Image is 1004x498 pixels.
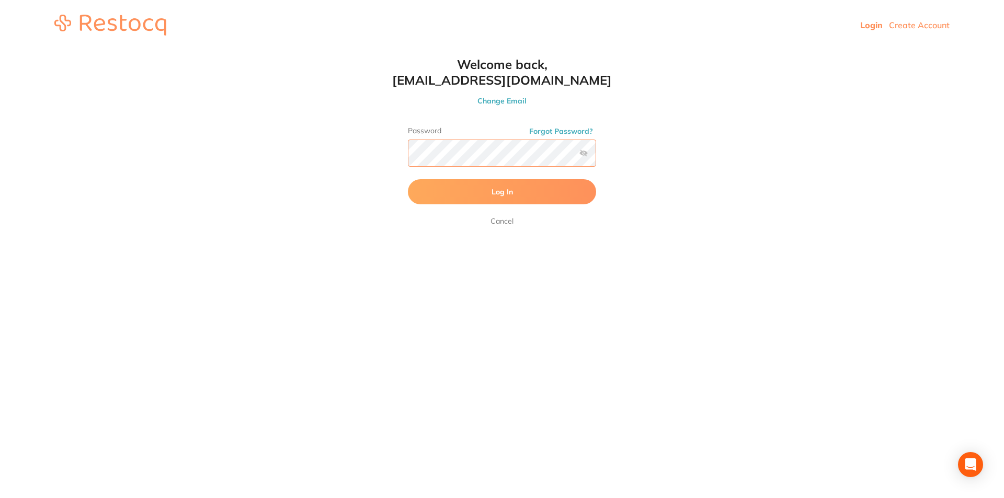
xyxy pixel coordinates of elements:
a: Create Account [889,20,950,30]
button: Log In [408,179,596,204]
button: Change Email [387,96,617,106]
div: Open Intercom Messenger [958,452,983,477]
h1: Welcome back, [EMAIL_ADDRESS][DOMAIN_NAME] [387,56,617,88]
a: Login [860,20,883,30]
a: Cancel [488,215,516,227]
img: restocq_logo.svg [54,15,166,36]
label: Password [408,126,596,135]
button: Forgot Password? [526,126,596,136]
span: Log In [492,187,513,196]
